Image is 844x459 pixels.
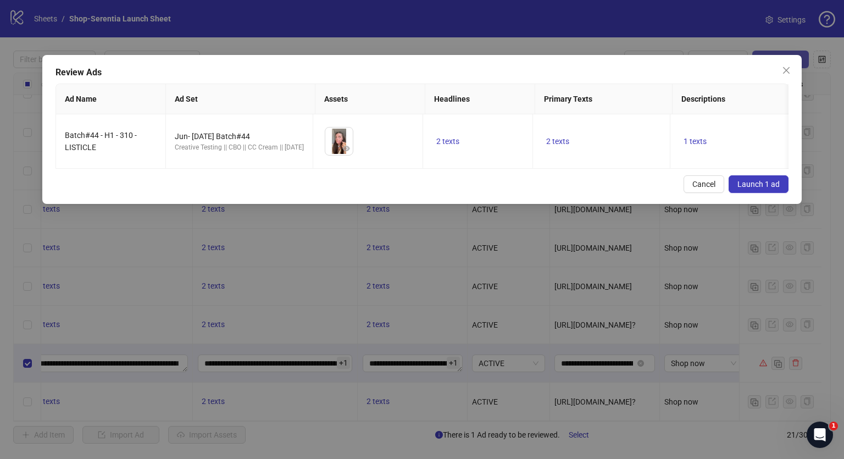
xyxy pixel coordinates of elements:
[425,84,535,114] th: Headlines
[342,145,350,152] span: eye
[325,128,353,155] img: Asset 1
[692,180,715,189] span: Cancel
[807,422,833,448] iframe: Intercom live chat
[673,84,810,114] th: Descriptions
[737,180,780,189] span: Launch 1 ad
[432,135,464,148] button: 2 texts
[166,84,315,114] th: Ad Set
[684,137,707,146] span: 1 texts
[65,131,137,152] span: Batch#44 - H1 - 310 - LISTICLE
[546,137,569,146] span: 2 texts
[55,66,789,79] div: Review Ads
[829,422,838,430] span: 1
[315,84,425,114] th: Assets
[684,175,724,193] button: Cancel
[535,84,673,114] th: Primary Texts
[729,175,789,193] button: Launch 1 ad
[56,84,166,114] th: Ad Name
[542,135,574,148] button: 2 texts
[782,66,791,75] span: close
[340,142,353,155] button: Preview
[175,130,304,142] div: Jun- [DATE] Batch#44
[175,142,304,153] div: Creative Testing || CBO || CC Cream || [DATE]
[679,135,711,148] button: 1 texts
[778,62,795,79] button: Close
[436,137,459,146] span: 2 texts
